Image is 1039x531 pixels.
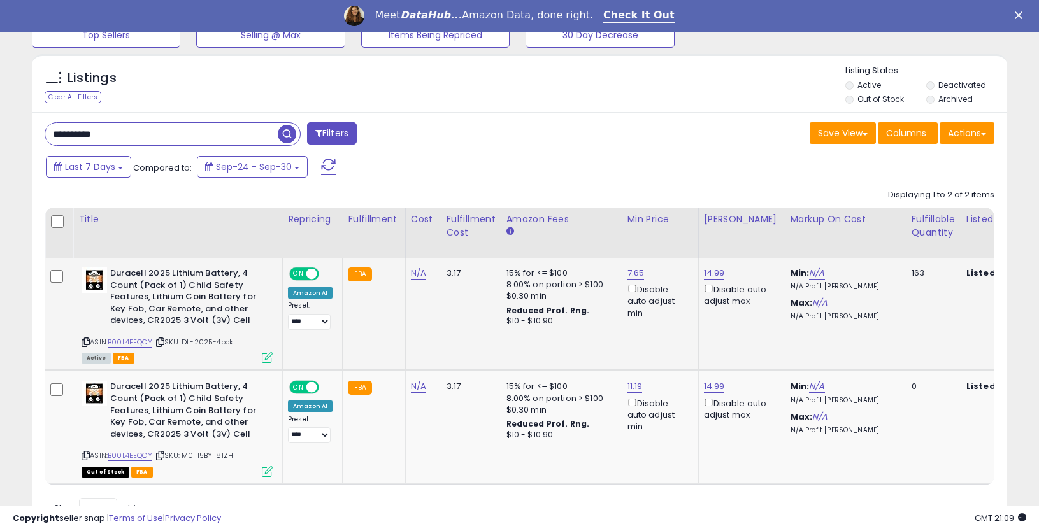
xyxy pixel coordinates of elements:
[447,213,496,239] div: Fulfillment Cost
[526,22,674,48] button: 30 Day Decrease
[82,381,273,475] div: ASIN:
[1015,11,1028,19] div: Close
[197,156,308,178] button: Sep-24 - Sep-30
[888,189,994,201] div: Displaying 1 to 2 of 2 items
[627,380,643,393] a: 11.19
[288,415,333,444] div: Preset:
[13,513,221,525] div: seller snap | |
[704,380,725,393] a: 14.99
[603,9,675,23] a: Check It Out
[411,380,426,393] a: N/A
[411,213,436,226] div: Cost
[45,91,101,103] div: Clear All Filters
[857,94,904,104] label: Out of Stock
[65,160,115,173] span: Last 7 Days
[704,396,775,421] div: Disable auto adjust max
[131,467,153,478] span: FBA
[108,450,152,461] a: B00L4EEQCY
[791,380,810,392] b: Min:
[32,22,180,48] button: Top Sellers
[108,337,152,348] a: B00L4EEQCY
[288,287,333,299] div: Amazon AI
[344,6,364,26] img: Profile image for Georgie
[113,353,134,364] span: FBA
[317,382,338,393] span: OFF
[290,269,306,280] span: ON
[809,267,824,280] a: N/A
[68,69,117,87] h5: Listings
[82,267,273,362] div: ASIN:
[348,267,371,281] small: FBA
[13,512,59,524] strong: Copyright
[791,282,896,291] p: N/A Profit [PERSON_NAME]
[938,80,986,90] label: Deactivated
[791,396,896,405] p: N/A Profit [PERSON_NAME]
[154,337,233,347] span: | SKU: DL-2025-4pck
[791,267,810,279] b: Min:
[938,94,973,104] label: Archived
[704,282,775,307] div: Disable auto adjust max
[812,411,828,423] a: N/A
[845,65,1007,77] p: Listing States:
[110,267,265,330] b: Duracell 2025 Lithium Battery, 4 Count (Pack of 1) Child Safety Features, Lithium Coin Battery fo...
[216,160,292,173] span: Sep-24 - Sep-30
[506,279,612,290] div: 8.00% on portion > $100
[912,267,951,279] div: 163
[785,208,906,258] th: The percentage added to the cost of goods (COGS) that forms the calculator for Min & Max prices.
[627,267,645,280] a: 7.65
[54,502,146,514] span: Show: entries
[506,213,617,226] div: Amazon Fees
[791,213,901,226] div: Markup on Cost
[791,312,896,321] p: N/A Profit [PERSON_NAME]
[506,316,612,327] div: $10 - $10.90
[290,382,306,393] span: ON
[447,267,491,279] div: 3.17
[361,22,510,48] button: Items Being Repriced
[82,267,107,293] img: 41-jInRdb9L._SL40_.jpg
[348,381,371,395] small: FBA
[506,418,590,429] b: Reduced Prof. Rng.
[288,213,337,226] div: Repricing
[506,430,612,441] div: $10 - $10.90
[886,127,926,139] span: Columns
[82,353,111,364] span: All listings currently available for purchase on Amazon
[791,411,813,423] b: Max:
[348,213,399,226] div: Fulfillment
[506,404,612,416] div: $0.30 min
[857,80,881,90] label: Active
[110,381,265,443] b: Duracell 2025 Lithium Battery, 4 Count (Pack of 1) Child Safety Features, Lithium Coin Battery fo...
[288,301,333,330] div: Preset:
[810,122,876,144] button: Save View
[791,297,813,309] b: Max:
[82,467,129,478] span: All listings that are currently out of stock and unavailable for purchase on Amazon
[940,122,994,144] button: Actions
[912,381,951,392] div: 0
[975,512,1026,524] span: 2025-10-14 21:09 GMT
[506,381,612,392] div: 15% for <= $100
[447,381,491,392] div: 3.17
[966,380,1024,392] b: Listed Price:
[307,122,357,145] button: Filters
[627,396,689,433] div: Disable auto adjust min
[704,213,780,226] div: [PERSON_NAME]
[966,267,1024,279] b: Listed Price:
[812,297,828,309] a: N/A
[809,380,824,393] a: N/A
[400,9,462,21] i: DataHub...
[46,156,131,178] button: Last 7 Days
[133,162,192,174] span: Compared to:
[506,290,612,302] div: $0.30 min
[375,9,593,22] div: Meet Amazon Data, done right.
[411,267,426,280] a: N/A
[627,213,693,226] div: Min Price
[506,393,612,404] div: 8.00% on portion > $100
[288,400,333,412] div: Amazon AI
[704,267,725,280] a: 14.99
[506,267,612,279] div: 15% for <= $100
[627,282,689,319] div: Disable auto adjust min
[196,22,345,48] button: Selling @ Max
[165,512,221,524] a: Privacy Policy
[82,381,107,406] img: 41-jInRdb9L._SL40_.jpg
[791,426,896,435] p: N/A Profit [PERSON_NAME]
[154,450,233,460] span: | SKU: M0-15BY-8IZH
